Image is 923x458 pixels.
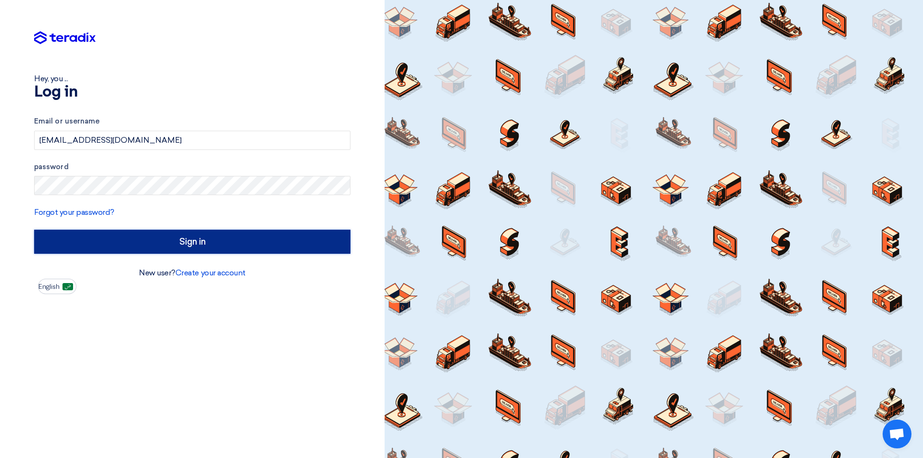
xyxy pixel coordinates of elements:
font: English [38,283,60,291]
font: Hey, you ... [34,74,68,83]
font: password [34,162,69,171]
font: Log in [34,85,77,100]
img: Teradix logo [34,31,96,45]
div: Open chat [883,420,911,448]
a: Create your account [175,268,246,277]
font: Email or username [34,117,100,125]
img: ar-AR.png [62,283,73,290]
font: New user? [139,268,175,277]
input: Sign in [34,230,350,254]
input: Enter your business email or username [34,131,350,150]
a: Forgot your password? [34,208,114,217]
button: English [38,279,76,294]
